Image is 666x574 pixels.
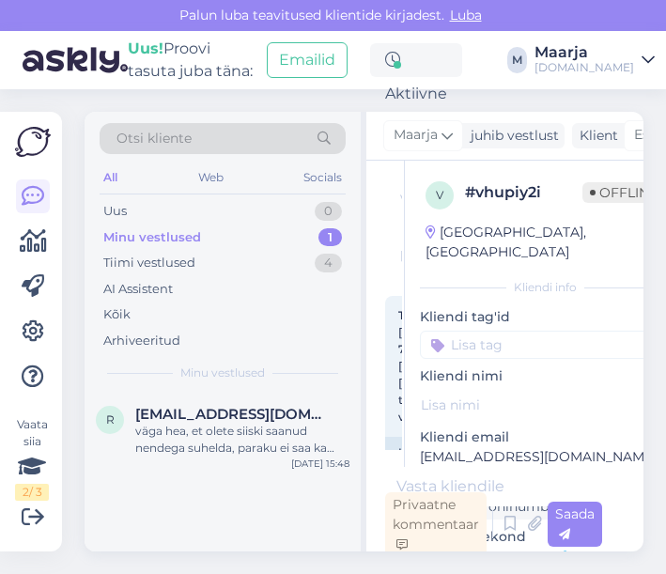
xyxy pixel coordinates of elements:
[318,228,342,247] div: 1
[572,126,618,146] div: Klient
[15,127,51,157] img: Askly Logo
[444,7,488,23] span: Luba
[291,457,349,471] div: [DATE] 15:48
[420,548,567,565] a: [URL][DOMAIN_NAME]
[394,125,438,146] span: Maarja
[103,280,173,299] div: AI Assistent
[385,247,455,264] div: [DATE]
[103,305,131,324] div: Kõik
[300,165,346,190] div: Socials
[15,416,49,501] div: Vaata siia
[582,182,665,203] span: Offline
[103,202,127,221] div: Uus
[128,38,259,83] div: Proovi tasuta juba täna:
[103,254,195,272] div: Tiimi vestlused
[370,43,462,77] div: Aktiivne
[465,181,582,204] div: # vhupiy2i
[398,308,528,424] span: Tere, mis [PERSON_NAME] on 7.03 [GEOGRAPHIC_DATA] [PERSON_NAME] tagasi lennuajad 14.03 vist?
[315,202,342,221] div: 0
[267,42,348,78] button: Emailid
[385,437,538,536] div: Hello, what time is it on 7.03 Tenerife onward and return flight times 14.03 I think?
[315,254,342,272] div: 4
[534,45,634,60] div: Maarja
[420,494,571,520] div: Küsi telefoninumbrit
[116,129,192,148] span: Otsi kliente
[507,47,527,73] div: M
[534,60,634,75] div: [DOMAIN_NAME]
[103,228,201,247] div: Minu vestlused
[534,45,655,75] a: Maarja[DOMAIN_NAME]
[15,484,49,501] div: 2 / 3
[194,165,227,190] div: Web
[180,365,265,381] span: Minu vestlused
[128,39,163,57] b: Uus!
[555,505,595,542] span: Saada
[421,395,649,415] input: Lisa nimi
[436,188,443,202] span: v
[426,223,652,262] div: [GEOGRAPHIC_DATA], [GEOGRAPHIC_DATA]
[100,165,121,190] div: All
[135,423,349,457] div: väga hea, et olete siiski saanud nendega suhelda, paraku ei saa ka meie ilma reisikorraldajata mi...
[106,412,115,427] span: r
[385,492,487,557] div: Privaatne kommentaar
[103,332,180,350] div: Arhiveeritud
[463,126,559,146] div: juhib vestlust
[135,406,331,423] span: raivok149@gmail.com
